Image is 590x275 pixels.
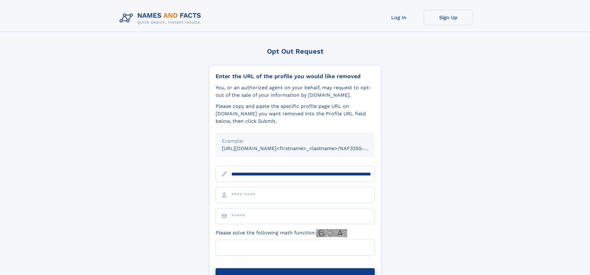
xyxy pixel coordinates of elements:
[216,73,375,80] div: Enter the URL of the profile you would like removed
[216,84,375,99] div: You, or an authorized agent on your behalf, may request to opt-out of the sale of your informatio...
[209,47,381,55] div: Opt Out Request
[216,229,347,237] label: Please solve the following math function:
[424,10,473,25] a: Sign Up
[117,10,206,27] img: Logo Names and Facts
[222,137,369,145] div: Example:
[374,10,424,25] a: Log In
[216,103,375,125] div: Please copy and paste the specific profile page URL on [DOMAIN_NAME] you want removed into the Pr...
[222,145,387,151] small: [URL][DOMAIN_NAME]<firstname>_<lastname>/NAF325G-xxxxxxxx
